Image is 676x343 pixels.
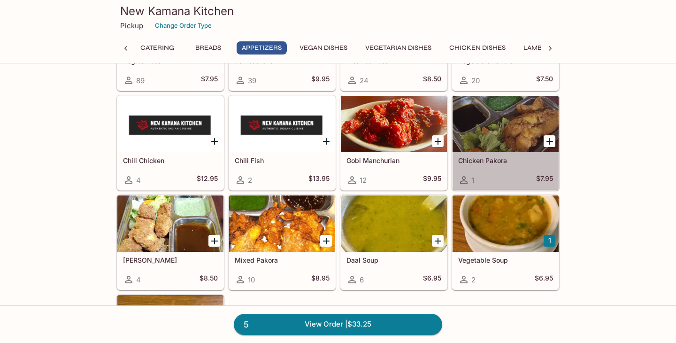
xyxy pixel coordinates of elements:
button: Breads [187,41,229,55]
h5: Chili Chicken [123,156,218,164]
span: 20 [471,76,480,85]
button: Lamb Dishes [518,41,572,55]
a: Chili Chicken4$12.95 [117,95,224,190]
a: [PERSON_NAME]4$8.50 [117,195,224,290]
button: Add Vegetable Soup [544,235,555,247]
h5: $13.95 [308,174,330,186]
a: Vegetable Soup2$6.95 [452,195,559,290]
a: Gobi Manchurian12$9.95 [340,95,447,190]
button: Vegan Dishes [294,41,353,55]
span: 10 [248,275,255,284]
button: Change Order Type [151,18,216,33]
div: Chili Fish [229,96,335,152]
a: Daal Soup6$6.95 [340,195,447,290]
h5: $6.95 [535,274,553,285]
span: 5 [238,318,254,331]
a: Chicken Pakora1$7.95 [452,95,559,190]
h5: $7.50 [536,75,553,86]
h3: New Kamana Kitchen [120,4,556,18]
div: Paneer Pakora [117,195,223,252]
div: Mixed Pakora [229,195,335,252]
button: Vegetarian Dishes [360,41,437,55]
div: Gobi Manchurian [341,96,447,152]
div: Chicken Pakora [453,96,559,152]
button: Appetizers [237,41,287,55]
h5: Daal Soup [346,256,441,264]
span: 2 [471,275,476,284]
button: Catering [135,41,179,55]
h5: Mixed Pakora [235,256,330,264]
button: Chicken Dishes [444,41,511,55]
span: 39 [248,76,256,85]
h5: $6.95 [423,274,441,285]
div: Chili Chicken [117,96,223,152]
h5: $7.95 [201,75,218,86]
button: Add Chili Chicken [208,135,220,147]
p: Pickup [120,21,143,30]
span: 2 [248,176,252,185]
a: Chili Fish2$13.95 [229,95,336,190]
h5: Gobi Manchurian [346,156,441,164]
h5: $9.95 [423,174,441,186]
button: Add Paneer Pakora [208,235,220,247]
button: Add Chicken Pakora [544,135,555,147]
span: 24 [360,76,369,85]
h5: Vegetable Soup [458,256,553,264]
button: Add Chili Fish [320,135,332,147]
div: Daal Soup [341,195,447,252]
h5: $12.95 [197,174,218,186]
button: Add Mixed Pakora [320,235,332,247]
h5: $7.95 [536,174,553,186]
h5: $9.95 [311,75,330,86]
h5: $8.95 [311,274,330,285]
span: 6 [360,275,364,284]
span: 89 [136,76,145,85]
span: 4 [136,275,141,284]
span: 1 [471,176,474,185]
h5: $8.50 [423,75,441,86]
span: 12 [360,176,367,185]
button: Add Gobi Manchurian [432,135,444,147]
h5: Chicken Pakora [458,156,553,164]
div: Vegetable Soup [453,195,559,252]
a: 5View Order |$33.25 [234,314,442,335]
a: Mixed Pakora10$8.95 [229,195,336,290]
h5: $8.50 [200,274,218,285]
span: 4 [136,176,141,185]
h5: Chili Fish [235,156,330,164]
h5: [PERSON_NAME] [123,256,218,264]
button: Add Daal Soup [432,235,444,247]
